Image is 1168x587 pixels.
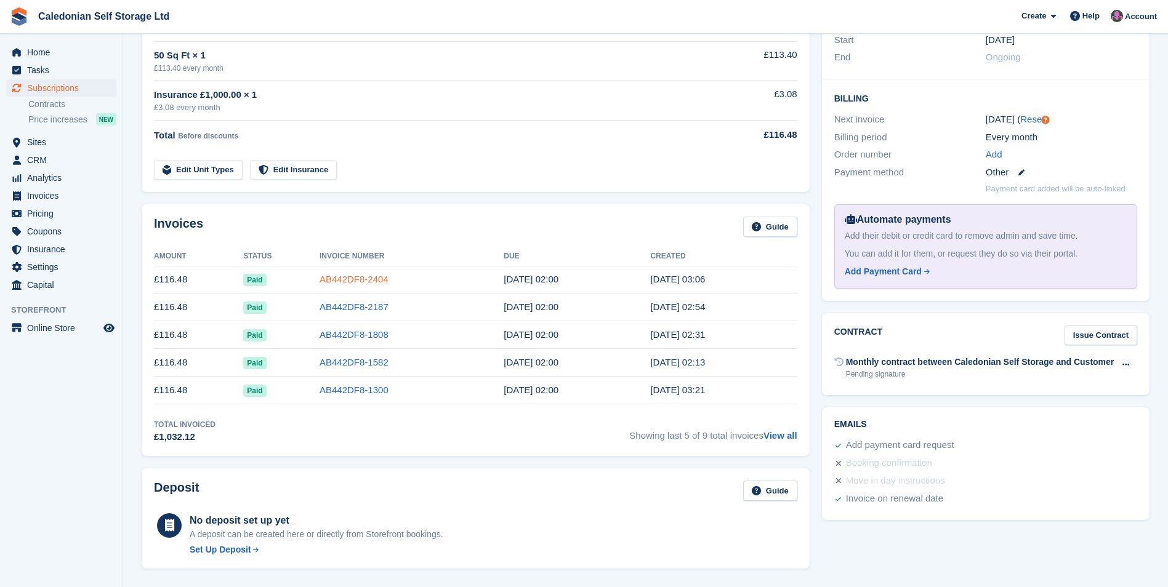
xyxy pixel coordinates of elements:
div: End [834,50,986,65]
th: Invoice Number [320,247,504,266]
a: View all [763,430,797,441]
h2: Contract [834,325,883,346]
div: Pending signature [846,369,1114,380]
span: Online Store [27,319,101,337]
img: Lois Holling [1111,10,1123,22]
time: 2025-06-01 01:13:40 UTC [650,357,705,367]
span: Storefront [11,304,123,316]
a: Issue Contract [1065,325,1137,346]
span: Price increases [28,114,87,126]
a: AB442DF8-2187 [320,301,389,312]
span: Settings [27,258,101,276]
a: Add Payment Card [845,265,1122,278]
span: Showing last 5 of 9 total invoices [629,419,797,444]
div: NEW [96,113,116,126]
a: menu [6,134,116,151]
td: £116.48 [154,377,243,404]
a: AB442DF8-1582 [320,357,389,367]
span: Coupons [27,223,101,240]
div: [DATE] ( ) [986,113,1137,127]
a: menu [6,319,116,337]
span: Capital [27,276,101,293]
span: Before discounts [178,132,238,140]
div: Automate payments [845,212,1127,227]
time: 2025-08-02 01:00:00 UTC [504,301,558,312]
a: menu [6,223,116,240]
td: £116.48 [154,349,243,377]
time: 2025-01-01 01:00:00 UTC [986,33,1015,47]
div: £3.08 every month [154,102,698,114]
p: A deposit can be created here or directly from Storefront bookings. [190,528,443,541]
div: Add their debit or credit card to remove admin and save time. [845,230,1127,242]
div: Insurance £1,000.00 × 1 [154,88,698,102]
div: Tooltip anchor [1040,114,1051,126]
p: Payment card added will be auto-linked [986,183,1126,195]
h2: Billing [834,92,1137,104]
span: Tasks [27,62,101,79]
span: Help [1082,10,1100,22]
a: Edit Unit Types [154,160,243,180]
span: Sites [27,134,101,151]
div: Move in day instructions [846,474,945,489]
th: Amount [154,247,243,266]
div: £1,032.12 [154,430,215,444]
a: AB442DF8-2404 [320,274,389,284]
time: 2025-09-02 01:00:00 UTC [504,274,558,284]
a: Guide [743,217,797,237]
td: £3.08 [698,81,797,121]
div: Add payment card request [846,438,954,453]
span: Subscriptions [27,79,101,97]
a: Price increases NEW [28,113,116,126]
div: Every month [986,130,1137,145]
div: £116.48 [698,128,797,142]
span: Insurance [27,241,101,258]
h2: Invoices [154,217,203,237]
a: Set Up Deposit [190,543,443,556]
a: Edit Insurance [250,160,337,180]
span: Paid [243,357,266,369]
div: Billing period [834,130,986,145]
a: Reset [1020,114,1044,124]
th: Created [650,247,797,266]
time: 2025-07-01 01:31:01 UTC [650,329,705,340]
div: Total Invoiced [154,419,215,430]
div: Set Up Deposit [190,543,251,556]
span: Invoices [27,187,101,204]
div: Other [986,166,1137,180]
a: menu [6,151,116,169]
a: Guide [743,481,797,501]
div: Order number [834,148,986,162]
span: Paid [243,329,266,341]
span: Ongoing [986,52,1021,62]
div: You can add it for them, or request they do so via their portal. [845,247,1127,260]
a: menu [6,276,116,293]
h2: Deposit [154,481,199,501]
time: 2025-09-01 02:06:11 UTC [650,274,705,284]
td: £116.48 [154,293,243,321]
time: 2025-07-02 01:00:00 UTC [504,329,558,340]
div: Payment method [834,166,986,180]
th: Due [504,247,650,266]
td: £113.40 [698,41,797,80]
span: Analytics [27,169,101,186]
td: £116.48 [154,321,243,349]
span: Total [154,130,175,140]
div: Booking confirmation [846,456,932,471]
div: Invoice on renewal date [846,492,943,506]
a: menu [6,62,116,79]
span: Account [1125,10,1157,23]
td: £116.48 [154,266,243,293]
span: Pricing [27,205,101,222]
span: Create [1021,10,1046,22]
a: Add [986,148,1002,162]
a: menu [6,241,116,258]
span: Home [27,44,101,61]
a: AB442DF8-1300 [320,385,389,395]
div: £113.40 every month [154,63,698,74]
div: Start [834,33,986,47]
a: Caledonian Self Storage Ltd [33,6,174,26]
a: menu [6,44,116,61]
span: Paid [243,301,266,314]
div: 50 Sq Ft × 1 [154,49,698,63]
img: stora-icon-8386f47178a22dfd0bd8f6a31ec36ba5ce8667c1dd55bd0f319d3a0aa187defe.svg [10,7,28,26]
